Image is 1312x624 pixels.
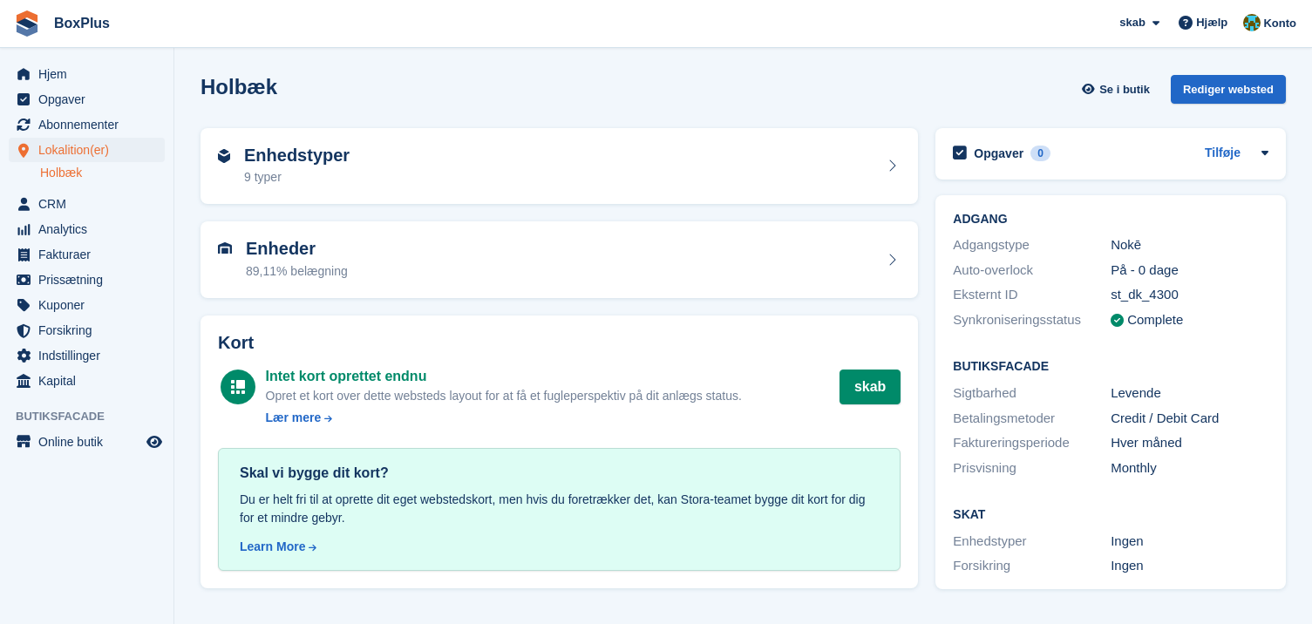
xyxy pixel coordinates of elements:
span: Kuponer [38,293,143,317]
h2: Kort [218,333,901,353]
a: menu [9,138,165,162]
a: menu [9,217,165,241]
h2: Enhedstyper [244,146,350,166]
div: Enhedstyper [953,532,1111,552]
div: 0 [1030,146,1050,161]
a: menu [9,242,165,267]
div: Sigtbarhed [953,383,1111,404]
div: Levende [1111,383,1268,404]
span: Online butik [38,430,143,454]
div: Lær mere [266,409,322,427]
div: Eksternt ID [953,285,1111,305]
h2: Holbæk [201,75,277,98]
a: Lær mere [266,409,742,427]
img: unit-type-icn-2b2737a686de81e16bb02015468b77c625bbabd49415b5ef34ead5e3b44a266d.svg [218,149,230,163]
div: Monthly [1111,458,1268,478]
div: Faktureringsperiode [953,433,1111,453]
span: CRM [38,192,143,216]
div: 89,11% belægning [246,262,348,281]
div: Synkroniseringsstatus [953,310,1111,330]
a: BoxPlus [47,9,117,37]
div: Opret et kort over dette websteds layout for at få et fugleperspektiv på dit anlægs status. [266,387,742,405]
a: menu [9,268,165,292]
a: menu [9,192,165,216]
h2: Skat [953,508,1268,522]
img: Anders Johansen [1243,14,1261,31]
a: Enheder 89,11% belægning [201,221,918,298]
div: På - 0 dage [1111,261,1268,281]
div: Betalingsmetoder [953,409,1111,429]
span: Konto [1263,15,1296,32]
a: Holbæk [40,165,165,181]
div: Nokē [1111,235,1268,255]
span: Forsikring [38,318,143,343]
img: stora-icon-8386f47178a22dfd0bd8f6a31ec36ba5ce8667c1dd55bd0f319d3a0aa187defe.svg [14,10,40,37]
span: Analytics [38,217,143,241]
span: Lokalition(er) [38,138,143,162]
h2: Butiksfacade [953,360,1268,374]
span: Kapital [38,369,143,393]
img: map-icn-white-8b231986280072e83805622d3debb4903e2986e43859118e7b4002611c8ef794.svg [231,380,245,394]
div: Forsikring [953,556,1111,576]
div: Learn More [240,538,305,556]
span: Hjem [38,62,143,86]
a: Rediger websted [1171,75,1286,111]
div: Complete [1127,310,1183,330]
div: Du er helt fri til at oprette dit eget webstedskort, men hvis du foretrækker det, kan Stora-teame... [240,491,879,527]
a: menu [9,343,165,368]
div: Auto-overlock [953,261,1111,281]
div: Adgangstype [953,235,1111,255]
div: Skal vi bygge dit kort? [240,463,879,484]
div: st_dk_4300 [1111,285,1268,305]
span: Abonnementer [38,112,143,137]
span: Hjælp [1196,14,1227,31]
span: Butiksfacade [16,408,173,425]
a: menu [9,293,165,317]
div: Hver måned [1111,433,1268,453]
a: Tilføje [1205,144,1241,164]
div: Ingen [1111,556,1268,576]
h2: ADGANG [953,213,1268,227]
a: menu [9,318,165,343]
button: skab [840,370,901,404]
a: menu [9,62,165,86]
span: Fakturaer [38,242,143,267]
span: Opgaver [38,87,143,112]
span: Indstillinger [38,343,143,368]
a: menu [9,430,165,454]
span: Se i butik [1099,81,1150,98]
span: Prissætning [38,268,143,292]
div: 9 typer [244,168,350,187]
a: Forhåndsvisning af butik [144,431,165,452]
div: Ingen [1111,532,1268,552]
div: Prisvisning [953,458,1111,478]
a: menu [9,87,165,112]
div: Rediger websted [1171,75,1286,104]
h2: Enheder [246,239,348,259]
a: Learn More [240,538,879,556]
div: Intet kort oprettet endnu [266,366,742,387]
h2: Opgaver [974,146,1023,161]
div: Credit / Debit Card [1111,409,1268,429]
span: skab [1119,14,1145,31]
img: unit-icn-7be61d7bf1b0ce9d3e12c5938cc71ed9869f7b940bace4675aadf7bd6d80202e.svg [218,242,232,254]
a: menu [9,369,165,393]
a: Se i butik [1079,75,1157,104]
a: menu [9,112,165,137]
a: Enhedstyper 9 typer [201,128,918,205]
